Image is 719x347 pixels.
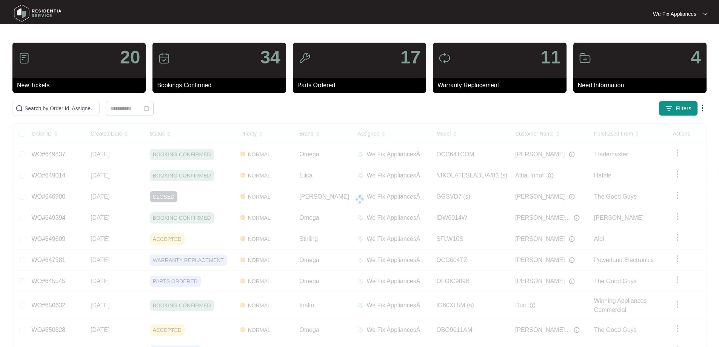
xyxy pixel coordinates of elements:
[25,104,96,113] input: Search by Order Id, Assignee Name, Customer Name, Brand and Model
[578,81,707,90] p: Need Information
[439,52,451,64] img: icon
[157,81,286,90] p: Bookings Confirmed
[691,48,701,66] p: 4
[703,12,708,16] img: dropdown arrow
[17,81,146,90] p: New Tickets
[579,52,591,64] img: icon
[540,48,560,66] p: 11
[11,2,64,25] img: residentia service logo
[665,105,673,112] img: filter icon
[120,48,140,66] p: 20
[18,52,30,64] img: icon
[659,101,698,116] button: filter iconFilters
[15,105,23,112] img: search-icon
[698,103,707,113] img: dropdown arrow
[297,81,426,90] p: Parts Ordered
[400,48,420,66] p: 17
[676,105,691,113] span: Filters
[158,52,170,64] img: icon
[437,81,566,90] p: Warranty Replacement
[260,48,280,66] p: 34
[299,52,311,64] img: icon
[653,10,696,18] p: We Fix Appliances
